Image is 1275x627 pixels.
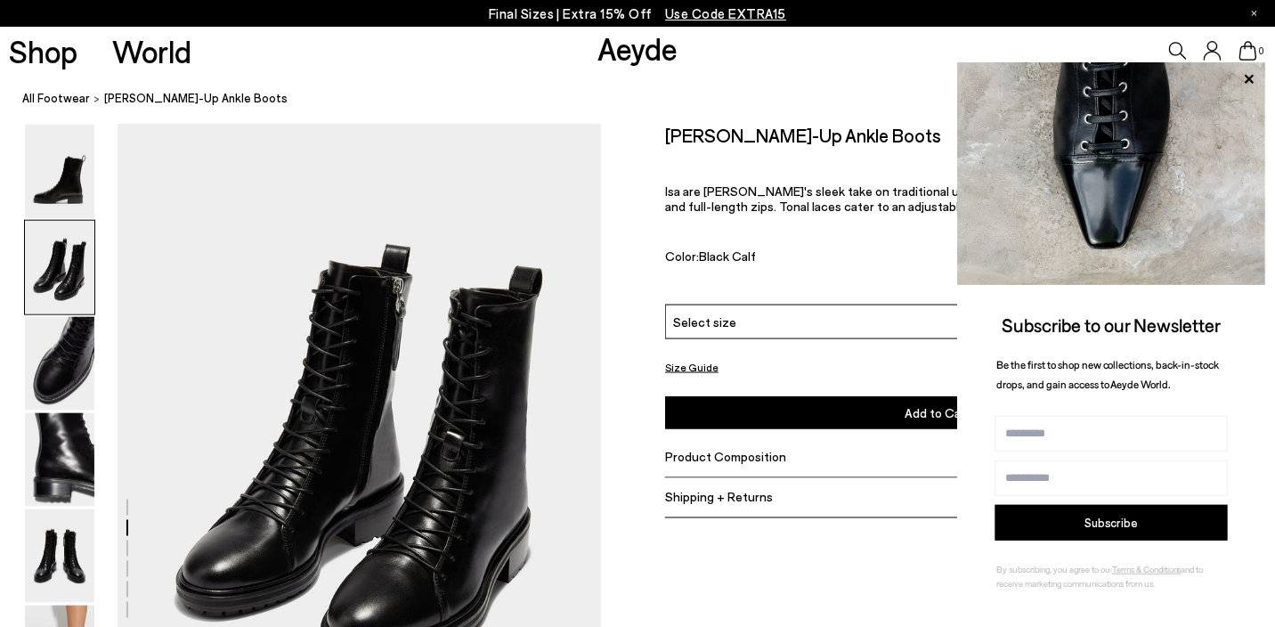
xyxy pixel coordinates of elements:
span: 0 [1257,46,1266,56]
img: Isa Lace-Up Ankle Boots - Image 5 [25,509,94,603]
p: Final Sizes | Extra 15% Off [489,3,787,25]
span: Subscribe to our Newsletter [1003,313,1222,336]
a: World [112,36,191,67]
span: Navigate to /collections/ss25-final-sizes [665,5,786,21]
h2: [PERSON_NAME]-Up Ankle Boots [665,124,941,146]
span: Add to Cart [905,405,971,420]
div: Color: [665,248,1166,269]
a: Shop [9,36,77,67]
span: Be the first to shop new collections, back-in-stock drops, and gain access to Aeyde World. [996,358,1220,391]
button: Add to Cart [665,396,1211,429]
img: Isa Lace-Up Ankle Boots - Image 2 [25,221,94,314]
span: Shipping + Returns [665,490,773,505]
span: Black Calf [699,248,756,264]
span: Select size [673,313,736,331]
a: 0 [1239,41,1257,61]
img: Isa Lace-Up Ankle Boots - Image 1 [25,125,94,218]
span: By subscribing, you agree to our [996,564,1112,574]
img: ca3f721fb6ff708a270709c41d776025.jpg [957,62,1266,285]
nav: breadcrumb [22,75,1275,124]
span: Isa are [PERSON_NAME]'s sleek take on traditional utilitarian boots, featuring stacked tread sole... [665,183,1211,214]
button: Subscribe [995,505,1228,541]
span: [PERSON_NAME]-Up Ankle Boots [104,89,288,108]
span: Product Composition [665,450,786,465]
img: Isa Lace-Up Ankle Boots - Image 4 [25,413,94,507]
a: All Footwear [22,89,90,108]
a: Terms & Conditions [1112,564,1182,574]
button: Size Guide [665,356,719,379]
img: Isa Lace-Up Ankle Boots - Image 3 [25,317,94,411]
a: Aeyde [597,29,678,67]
